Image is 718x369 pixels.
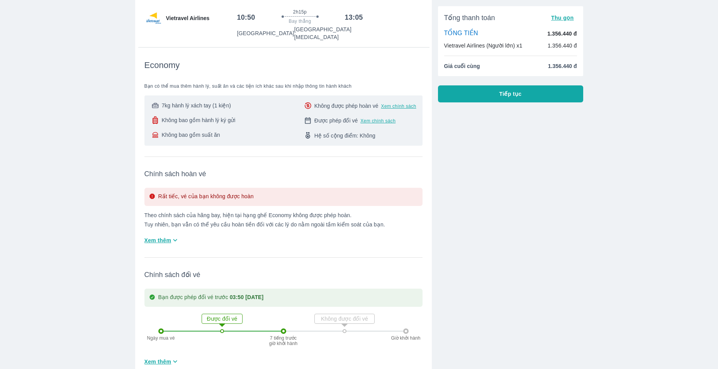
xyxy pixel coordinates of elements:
p: Được đổi vé [203,315,241,323]
button: Xem chính sách [381,103,416,109]
span: Chính sách hoàn vé [144,169,423,179]
p: Ngày mua vé [144,335,178,341]
span: Tiếp tục [499,90,522,98]
span: Bay thẳng [289,18,311,24]
button: Thu gọn [548,12,577,23]
span: 1.356.440 đ [548,62,577,70]
h6: 13:05 [345,13,363,22]
p: Bạn được phép đổi vé trước [158,293,264,302]
span: Tổng thanh toán [444,13,495,22]
p: 7 tiếng trước giờ khởi hành [268,335,299,346]
p: 1.356.440 đ [547,30,577,37]
span: Không bao gồm hành lý ký gửi [162,116,236,124]
p: [GEOGRAPHIC_DATA] [237,29,294,37]
span: Economy [144,60,180,71]
button: Xem chính sách [360,118,395,124]
span: Không được phép hoàn vé [314,102,379,110]
span: Bạn có thể mua thêm hành lý, suất ăn và các tiện ích khác sau khi nhập thông tin hành khách [144,83,423,89]
p: Vietravel Airlines (Người lớn) x1 [444,42,523,49]
span: Không bao gồm suất ăn [162,131,220,139]
p: [GEOGRAPHIC_DATA] [MEDICAL_DATA] [294,26,363,41]
span: Chính sách đổi vé [144,270,423,279]
span: Hệ số cộng điểm: Không [314,132,375,139]
p: 1.356.440 đ [548,42,577,49]
strong: 03:50 [DATE] [230,294,264,300]
p: Giờ khởi hành [389,335,423,341]
button: Xem thêm [141,234,183,247]
button: Tiếp tục [438,85,583,102]
p: Theo chính sách của hãng bay, hiện tại hạng ghế Economy không được phép hoàn. Tuy nhiên, bạn vẫn ... [144,212,423,228]
span: Thu gọn [551,15,574,21]
span: Được phép đổi vé [314,117,358,124]
span: 7kg hành lý xách tay (1 kiện) [162,102,231,109]
h6: 10:50 [237,13,255,22]
span: Xem thêm [144,358,171,366]
p: Không được đổi vé [316,315,373,323]
span: 2h15p [293,9,307,15]
p: Rất tiếc, vé của bạn không được hoàn [158,192,254,201]
button: Xem thêm [141,355,183,368]
p: TỔNG TIỀN [444,29,478,38]
span: Giá cuối cùng [444,62,480,70]
span: Vietravel Airlines [166,14,210,22]
span: Xem thêm [144,236,171,244]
